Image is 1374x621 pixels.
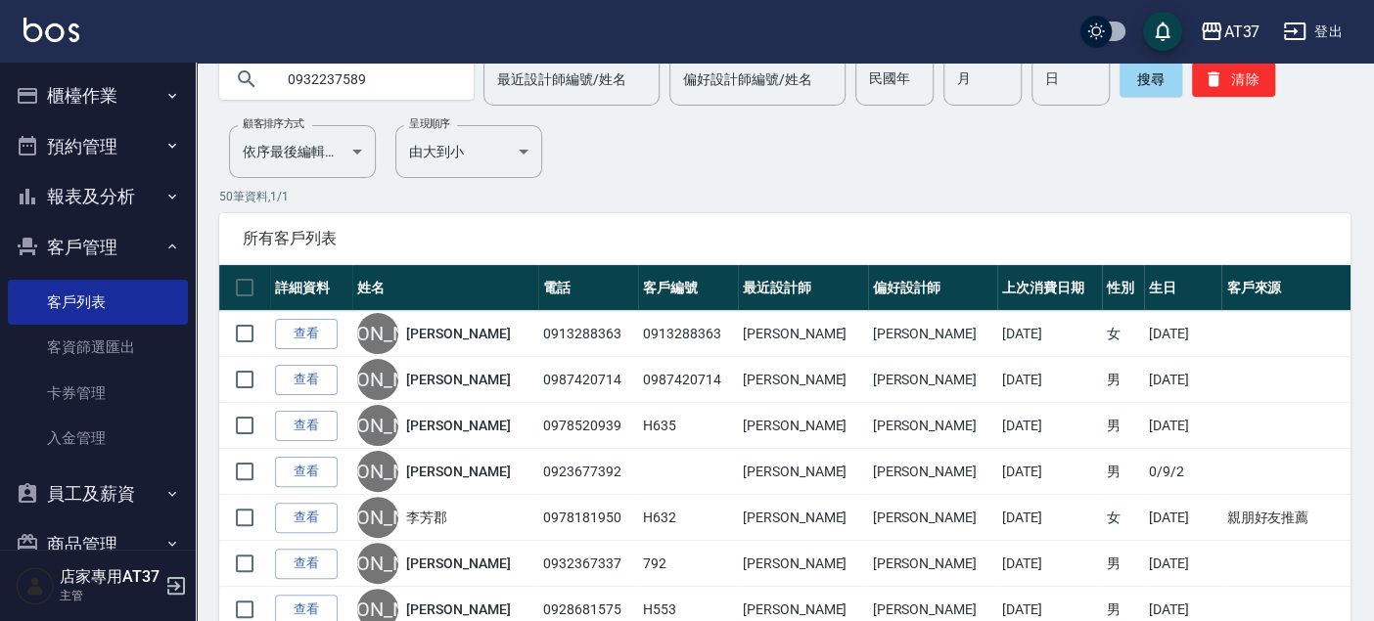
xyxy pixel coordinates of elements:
[638,311,738,357] td: 0913288363
[357,405,398,446] div: [PERSON_NAME]
[219,188,1351,205] p: 50 筆資料, 1 / 1
[8,70,188,121] button: 櫃檯作業
[1144,311,1221,357] td: [DATE]
[538,541,638,587] td: 0932367337
[638,357,738,403] td: 0987420714
[275,365,338,395] a: 查看
[243,116,304,131] label: 顧客排序方式
[868,357,998,403] td: [PERSON_NAME]
[1221,495,1351,541] td: 親朋好友推薦
[1144,357,1221,403] td: [DATE]
[60,567,160,587] h5: 店家專用AT37
[275,319,338,349] a: 查看
[406,554,510,573] a: [PERSON_NAME]
[638,403,738,449] td: H635
[997,495,1102,541] td: [DATE]
[1144,403,1221,449] td: [DATE]
[8,325,188,370] a: 客資篩選匯出
[868,311,998,357] td: [PERSON_NAME]
[357,313,398,354] div: [PERSON_NAME]
[1102,449,1144,495] td: 男
[868,495,998,541] td: [PERSON_NAME]
[538,403,638,449] td: 0978520939
[1143,12,1182,51] button: save
[1144,541,1221,587] td: [DATE]
[1275,14,1351,50] button: 登出
[538,311,638,357] td: 0913288363
[997,265,1102,311] th: 上次消費日期
[1102,265,1144,311] th: 性別
[357,497,398,538] div: [PERSON_NAME]
[357,451,398,492] div: [PERSON_NAME]
[8,468,188,519] button: 員工及薪資
[8,171,188,222] button: 報表及分析
[997,449,1102,495] td: [DATE]
[243,229,1327,248] span: 所有客戶列表
[16,566,55,605] img: Person
[638,541,738,587] td: 792
[1102,495,1144,541] td: 女
[538,495,638,541] td: 0978181950
[23,18,79,42] img: Logo
[406,370,510,389] a: [PERSON_NAME]
[868,265,998,311] th: 偏好設計師
[8,519,188,570] button: 商品管理
[406,462,510,481] a: [PERSON_NAME]
[638,495,738,541] td: H632
[738,403,868,449] td: [PERSON_NAME]
[738,311,868,357] td: [PERSON_NAME]
[538,357,638,403] td: 0987420714
[357,359,398,400] div: [PERSON_NAME]
[274,53,458,106] input: 搜尋關鍵字
[395,125,542,178] div: 由大到小
[1192,62,1275,97] button: 清除
[60,587,160,604] p: 主管
[997,311,1102,357] td: [DATE]
[406,416,510,435] a: [PERSON_NAME]
[738,541,868,587] td: [PERSON_NAME]
[868,403,998,449] td: [PERSON_NAME]
[1102,541,1144,587] td: 男
[1102,403,1144,449] td: 男
[997,357,1102,403] td: [DATE]
[1223,20,1259,44] div: AT37
[270,265,352,311] th: 詳細資料
[1221,265,1351,311] th: 客戶來源
[638,265,738,311] th: 客戶編號
[738,495,868,541] td: [PERSON_NAME]
[8,222,188,273] button: 客戶管理
[738,449,868,495] td: [PERSON_NAME]
[275,411,338,441] a: 查看
[997,541,1102,587] td: [DATE]
[1144,495,1221,541] td: [DATE]
[357,543,398,584] div: [PERSON_NAME]
[8,416,188,461] a: 入金管理
[538,265,638,311] th: 電話
[409,116,450,131] label: 呈現順序
[997,403,1102,449] td: [DATE]
[406,508,447,527] a: 李芳郡
[1102,357,1144,403] td: 男
[538,449,638,495] td: 0923677392
[1144,265,1221,311] th: 生日
[738,357,868,403] td: [PERSON_NAME]
[275,503,338,533] a: 查看
[352,265,538,311] th: 姓名
[275,549,338,579] a: 查看
[738,265,868,311] th: 最近設計師
[406,324,510,343] a: [PERSON_NAME]
[275,457,338,487] a: 查看
[8,371,188,416] a: 卡券管理
[8,121,188,172] button: 預約管理
[1102,311,1144,357] td: 女
[868,449,998,495] td: [PERSON_NAME]
[1192,12,1267,52] button: AT37
[868,541,998,587] td: [PERSON_NAME]
[229,125,376,178] div: 依序最後編輯時間
[406,599,510,619] a: [PERSON_NAME]
[1120,62,1182,97] button: 搜尋
[1144,449,1221,495] td: 0/9/2
[8,280,188,325] a: 客戶列表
